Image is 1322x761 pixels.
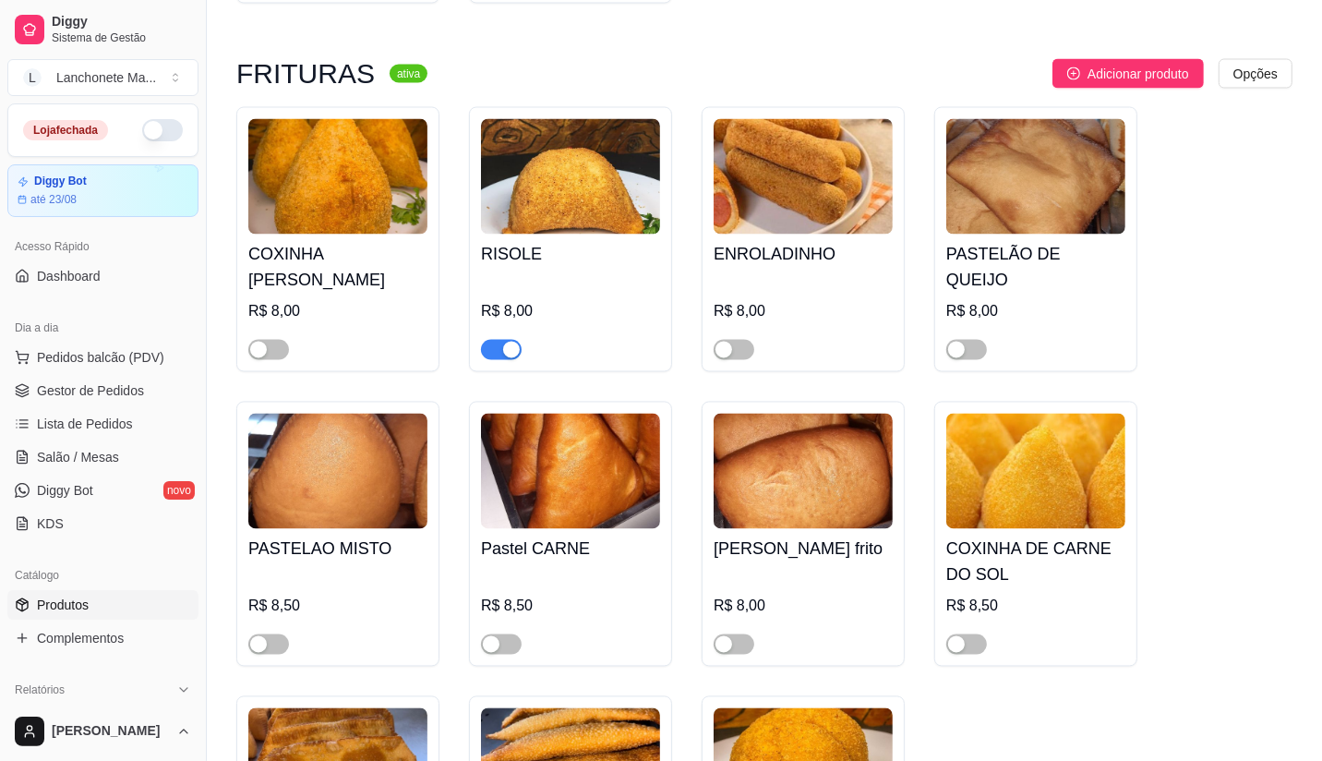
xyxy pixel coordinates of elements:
a: Complementos [7,623,198,653]
span: Produtos [37,596,89,614]
button: Alterar Status [142,119,183,141]
a: DiggySistema de Gestão [7,7,198,52]
article: Diggy Bot [34,175,87,188]
button: Opções [1219,59,1292,89]
a: Diggy Botnovo [7,476,198,505]
span: Diggy [52,14,191,30]
h4: PASTELAO MISTO [248,537,427,562]
img: product-image [248,119,427,235]
article: até 23/08 [30,192,77,207]
div: R$ 8,50 [946,596,1125,618]
div: Dia a dia [7,313,198,343]
img: product-image [248,414,427,529]
span: KDS [37,514,64,533]
span: Opções [1233,64,1278,84]
div: R$ 8,00 [248,301,427,323]
span: Salão / Mesas [37,448,119,466]
img: product-image [946,414,1125,529]
a: Lista de Pedidos [7,409,198,439]
img: product-image [714,119,893,235]
h4: Pastel CARNE [481,537,660,562]
button: [PERSON_NAME] [7,709,198,754]
div: Acesso Rápido [7,232,198,261]
a: Produtos [7,590,198,620]
span: Gestor de Pedidos [37,381,144,400]
h4: [PERSON_NAME] frito [714,537,893,562]
button: Select a team [7,59,198,96]
img: product-image [946,119,1125,235]
button: Adicionar produto [1052,59,1204,89]
span: Sistema de Gestão [52,30,191,45]
div: R$ 8,00 [714,596,893,618]
a: Diggy Botaté 23/08 [7,164,198,217]
span: Adicionar produto [1088,64,1189,84]
button: Pedidos balcão (PDV) [7,343,198,372]
span: Lista de Pedidos [37,415,133,433]
div: R$ 8,50 [248,596,427,618]
a: Salão / Mesas [7,442,198,472]
img: product-image [481,414,660,529]
img: product-image [714,414,893,529]
span: plus-circle [1067,67,1080,80]
h4: COXINHA DE CARNE DO SOL [946,537,1125,588]
h4: RISOLE [481,242,660,268]
div: R$ 8,00 [714,301,893,323]
h4: ENROLADINHO [714,242,893,268]
a: KDS [7,509,198,538]
span: Diggy Bot [37,481,93,500]
span: Complementos [37,629,124,647]
h4: COXINHA [PERSON_NAME] [248,242,427,294]
div: R$ 8,00 [481,301,660,323]
span: Pedidos balcão (PDV) [37,348,164,367]
div: Loja fechada [23,120,108,140]
span: Dashboard [37,267,101,285]
div: R$ 8,50 [481,596,660,618]
sup: ativa [390,65,427,83]
span: Relatórios [15,682,65,697]
span: [PERSON_NAME] [52,723,169,740]
div: Catálogo [7,561,198,590]
h3: FRITURAS [236,63,375,85]
img: product-image [481,119,660,235]
div: R$ 8,00 [946,301,1125,323]
a: Dashboard [7,261,198,291]
a: Gestor de Pedidos [7,376,198,405]
div: Lanchonete Ma ... [56,68,156,87]
h4: PASTELÃO DE QUEIJO [946,242,1125,294]
span: L [23,68,42,87]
